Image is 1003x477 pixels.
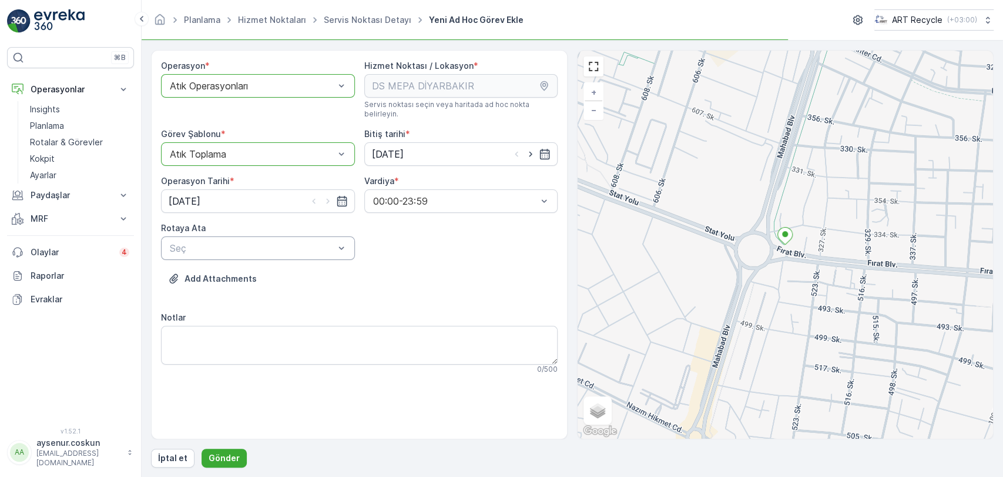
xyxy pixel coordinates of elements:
[161,61,205,71] label: Operasyon
[36,449,121,468] p: [EMAIL_ADDRESS][DOMAIN_NAME]
[874,14,887,26] img: image_23.png
[581,423,619,439] img: Google
[36,437,121,449] p: aysenur.coskun
[874,9,994,31] button: ART Recycle(+03:00)
[161,312,186,322] label: Notlar
[184,15,220,25] a: Planlama
[161,189,355,213] input: dd/mm/yyyy
[161,129,221,139] label: Görev Şablonu
[947,15,977,25] p: ( +03:00 )
[161,176,230,186] label: Operasyon Tarihi
[31,84,110,95] p: Operasyonlar
[7,264,134,288] a: Raporlar
[364,100,558,119] span: Servis noktası seçin veya haritada ad hoc nokta belirleyin.
[585,398,610,423] a: Layers
[31,293,129,305] p: Evraklar
[591,87,596,97] span: +
[25,167,134,184] a: Ayarlar
[585,84,602,101] a: Yakınlaştır
[30,104,60,115] p: Insights
[30,169,56,181] p: Ayarlar
[591,105,597,115] span: −
[7,184,134,207] button: Paydaşlar
[122,248,127,257] p: 4
[585,58,602,75] a: View Fullscreen
[581,423,619,439] a: Bu bölgeyi Google Haritalar'da açın (yeni pencerede açılır)
[158,452,187,464] p: İptal et
[30,120,64,132] p: Planlama
[364,176,394,186] label: Vardiya
[364,142,558,166] input: dd/mm/yyyy
[31,246,112,258] p: Olaylar
[238,15,306,25] a: Hizmet Noktaları
[202,449,247,468] button: Gönder
[892,14,942,26] p: ART Recycle
[185,273,257,285] p: Add Attachments
[161,223,206,233] label: Rotaya Ata
[7,9,31,33] img: logo
[151,449,194,468] button: İptal et
[364,129,405,139] label: Bitiş tarihi
[34,9,85,33] img: logo_light-DOdMpM7g.png
[7,437,134,468] button: AAaysenur.coskun[EMAIL_ADDRESS][DOMAIN_NAME]
[153,18,166,28] a: Ana Sayfa
[7,288,134,311] a: Evraklar
[25,101,134,118] a: Insights
[364,61,474,71] label: Hizmet Noktası / Lokasyon
[25,134,134,151] a: Rotalar & Görevler
[31,213,110,225] p: MRF
[537,365,558,374] p: 0 / 500
[7,78,134,101] button: Operasyonlar
[30,153,55,165] p: Kokpit
[209,452,240,464] p: Gönder
[25,118,134,134] a: Planlama
[324,15,411,25] a: Servis Noktası Detayı
[25,151,134,167] a: Kokpit
[7,207,134,231] button: MRF
[161,269,264,288] button: Dosya Yükle
[585,101,602,119] a: Uzaklaştır
[364,74,558,98] input: DS MEPA DİYARBAKIR
[7,241,134,264] a: Olaylar4
[31,270,129,282] p: Raporlar
[30,136,103,148] p: Rotalar & Görevler
[31,189,110,201] p: Paydaşlar
[427,14,526,26] span: Yeni Ad Hoc Görev Ekle
[7,428,134,435] span: v 1.52.1
[114,53,126,62] p: ⌘B
[10,443,29,462] div: AA
[170,241,334,255] p: Seç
